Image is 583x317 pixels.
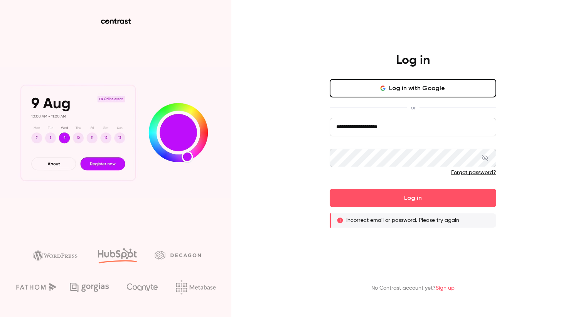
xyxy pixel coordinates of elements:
img: decagon [155,251,201,259]
p: No Contrast account yet? [371,284,455,292]
span: or [407,104,420,112]
button: Log in with Google [330,79,496,97]
button: Log in [330,189,496,207]
a: Forgot password? [451,170,496,175]
h4: Log in [396,53,430,68]
a: Sign up [436,285,455,291]
p: Incorrect email or password. Please try again [346,216,459,224]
